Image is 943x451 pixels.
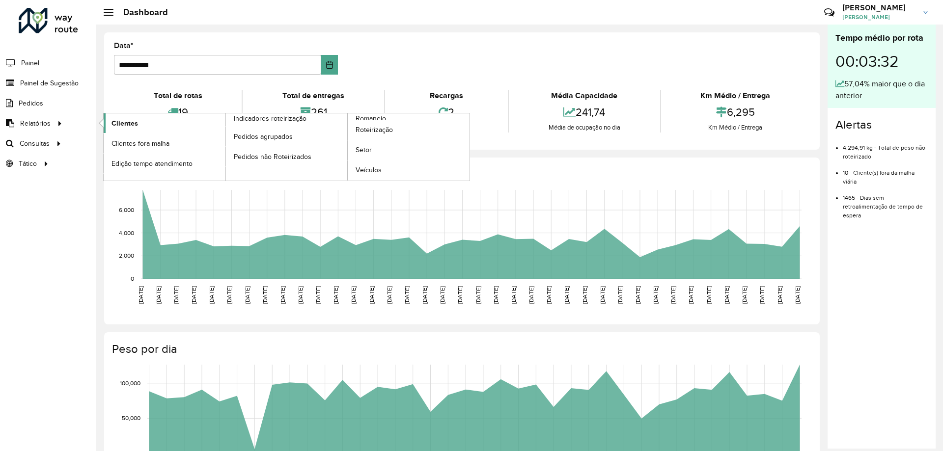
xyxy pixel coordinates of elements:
span: Clientes fora malha [111,138,169,149]
text: [DATE] [368,286,375,304]
text: [DATE] [723,286,730,304]
a: Indicadores roteirização [104,113,348,181]
a: Setor [348,140,470,160]
text: [DATE] [262,286,268,304]
text: [DATE] [244,286,250,304]
text: [DATE] [599,286,606,304]
div: 6,295 [664,102,807,123]
text: [DATE] [333,286,339,304]
span: [PERSON_NAME] [842,13,916,22]
li: 10 - Cliente(s) fora da malha viária [843,161,928,186]
span: Painel de Sugestão [20,78,79,88]
text: [DATE] [457,286,463,304]
text: [DATE] [688,286,694,304]
div: Média Capacidade [511,90,657,102]
span: Setor [356,145,372,155]
text: [DATE] [777,286,783,304]
a: Romaneio [226,113,470,181]
text: [DATE] [226,286,232,304]
a: Pedidos agrupados [226,127,348,146]
text: [DATE] [493,286,499,304]
span: Pedidos agrupados [234,132,293,142]
h2: Dashboard [113,7,168,18]
span: Veículos [356,165,382,175]
text: 2,000 [119,252,134,259]
a: Roteirização [348,120,470,140]
text: [DATE] [173,286,179,304]
text: 4,000 [119,230,134,236]
span: Pedidos não Roteirizados [234,152,311,162]
span: Clientes [111,118,138,129]
span: Romaneio [356,113,386,124]
span: Pedidos [19,98,43,108]
text: [DATE] [546,286,552,304]
div: Total de rotas [116,90,239,102]
text: 6,000 [119,207,134,213]
text: [DATE] [191,286,197,304]
text: [DATE] [741,286,748,304]
text: [DATE] [510,286,517,304]
a: Veículos [348,160,470,180]
text: 0 [131,275,134,282]
h4: Alertas [835,118,928,132]
div: Km Médio / Entrega [664,123,807,133]
text: [DATE] [155,286,162,304]
div: 241,74 [511,102,657,123]
text: [DATE] [528,286,534,304]
label: Data [114,40,134,52]
text: [DATE] [475,286,481,304]
h4: Peso por dia [112,342,810,356]
text: [DATE] [563,286,570,304]
div: 261 [245,102,381,123]
span: Relatórios [20,118,51,129]
text: [DATE] [421,286,428,304]
a: Edição tempo atendimento [104,154,225,173]
text: [DATE] [617,286,623,304]
div: Recargas [388,90,505,102]
a: Clientes [104,113,225,133]
div: Tempo médio por rota [835,31,928,45]
text: [DATE] [706,286,712,304]
text: [DATE] [297,286,304,304]
text: 50,000 [122,415,140,422]
li: 4.294,91 kg - Total de peso não roteirizado [843,136,928,161]
h3: [PERSON_NAME] [842,3,916,12]
a: Contato Rápido [819,2,840,23]
text: [DATE] [635,286,641,304]
text: [DATE] [138,286,144,304]
text: [DATE] [652,286,659,304]
button: Choose Date [321,55,338,75]
span: Tático [19,159,37,169]
text: [DATE] [582,286,588,304]
div: 00:03:32 [835,45,928,78]
div: 57,04% maior que o dia anterior [835,78,928,102]
a: Clientes fora malha [104,133,225,153]
span: Painel [21,58,39,68]
div: 2 [388,102,505,123]
a: Pedidos não Roteirizados [226,147,348,166]
div: Média de ocupação no dia [511,123,657,133]
div: Total de entregas [245,90,381,102]
text: [DATE] [208,286,215,304]
div: 19 [116,102,239,123]
div: Km Médio / Entrega [664,90,807,102]
span: Roteirização [356,125,393,135]
span: Edição tempo atendimento [111,159,193,169]
text: [DATE] [794,286,801,304]
li: 1465 - Dias sem retroalimentação de tempo de espera [843,186,928,220]
text: [DATE] [279,286,286,304]
text: [DATE] [439,286,445,304]
text: [DATE] [386,286,392,304]
text: [DATE] [404,286,410,304]
span: Indicadores roteirização [234,113,306,124]
span: Consultas [20,138,50,149]
text: [DATE] [315,286,321,304]
text: [DATE] [759,286,765,304]
text: [DATE] [350,286,357,304]
text: 100,000 [120,380,140,386]
text: [DATE] [670,286,676,304]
